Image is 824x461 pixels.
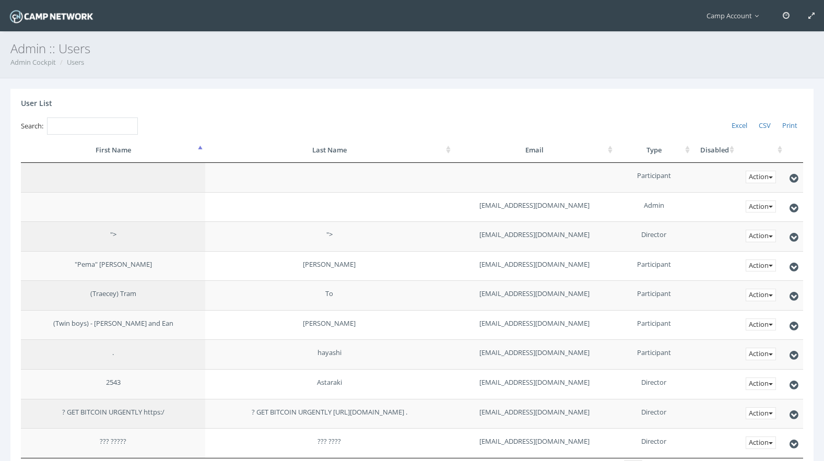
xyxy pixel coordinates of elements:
td: Participant [615,163,692,192]
td: Participant [615,251,692,281]
td: (Twin boys) - [PERSON_NAME] and Ean [21,310,205,340]
td: (Traecey) Tram [21,280,205,310]
td: 2543 [21,369,205,399]
button: Action [746,259,776,272]
td: Participant [615,280,692,310]
td: [PERSON_NAME] [205,310,453,340]
th: First Name: activate to sort column descending [21,137,205,163]
td: Director [615,369,692,399]
td: [EMAIL_ADDRESS][DOMAIN_NAME] [453,251,615,281]
td: . [21,339,205,369]
label: Search: [21,117,138,135]
td: ? GET BITCOIN URGENTLY https:/ [21,399,205,429]
h4: User List [21,99,52,107]
td: [EMAIL_ADDRESS][DOMAIN_NAME] [453,310,615,340]
td: [EMAIL_ADDRESS][DOMAIN_NAME] [453,280,615,310]
td: Participant [615,310,692,340]
span: Excel [732,121,747,130]
td: [PERSON_NAME] [205,251,453,281]
td: [EMAIL_ADDRESS][DOMAIN_NAME] [453,428,615,458]
td: [EMAIL_ADDRESS][DOMAIN_NAME] [453,192,615,222]
td: Admin [615,192,692,222]
a: Admin Cockpit [10,57,56,67]
td: ? GET BITCOIN URGENTLY [URL][DOMAIN_NAME] . [205,399,453,429]
td: "> [205,221,453,251]
button: Action [746,289,776,301]
a: Print [776,117,803,134]
button: Action [746,230,776,242]
h3: Admin :: Users [10,42,814,55]
td: Director [615,399,692,429]
th: : activate to sort column ascending [737,137,785,163]
th: Disabled: activate to sort column ascending [692,137,737,163]
button: Action [746,348,776,360]
a: CSV [753,117,776,134]
th: Type: activate to sort column ascending [615,137,692,163]
td: hayashi [205,339,453,369]
button: Action [746,171,776,183]
td: [EMAIL_ADDRESS][DOMAIN_NAME] [453,339,615,369]
td: Astaraki [205,369,453,399]
button: Action [746,436,776,449]
button: Action [746,377,776,390]
td: Director [615,428,692,458]
td: Director [615,221,692,251]
td: To [205,280,453,310]
button: Action [746,200,776,213]
img: Camp Network [8,7,95,26]
span: Camp Account [707,11,764,20]
td: "> [21,221,205,251]
span: Print [782,121,797,130]
button: Action [746,318,776,331]
a: Users [67,57,84,67]
a: Excel [726,117,753,134]
td: [EMAIL_ADDRESS][DOMAIN_NAME] [453,221,615,251]
td: ??? ???? [205,428,453,458]
td: [EMAIL_ADDRESS][DOMAIN_NAME] [453,369,615,399]
th: Last Name: activate to sort column ascending [205,137,453,163]
span: CSV [759,121,771,130]
button: Action [746,407,776,420]
td: Participant [615,339,692,369]
input: Search: [47,117,138,135]
td: [EMAIL_ADDRESS][DOMAIN_NAME] [453,399,615,429]
td: ??? ????? [21,428,205,458]
th: Email: activate to sort column ascending [453,137,615,163]
td: "Pema" [PERSON_NAME] [21,251,205,281]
